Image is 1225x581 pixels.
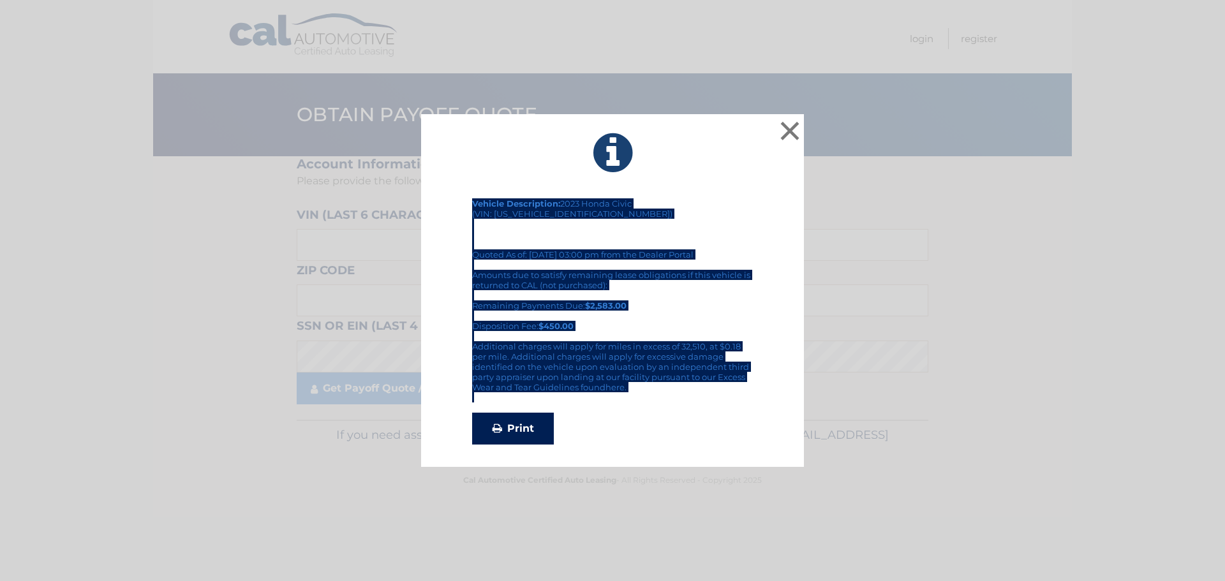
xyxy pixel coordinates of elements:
div: Additional charges will apply for miles in excess of 32,510, at $0.18 per mile. Additional charge... [472,341,753,402]
strong: Vehicle Description: [472,198,560,209]
strong: $450.00 [538,321,574,331]
b: $2,583.00 [585,300,627,311]
button: × [777,118,803,143]
a: Print [472,413,554,445]
div: Amounts due to satisfy remaining lease obligations if this vehicle is returned to CAL (not purcha... [472,270,753,331]
div: 2023 Honda Civic (VIN: [US_VEHICLE_IDENTIFICATION_NUMBER]) Quoted As of: [DATE] 03:00 pm from the... [472,198,753,341]
a: here [605,382,625,392]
